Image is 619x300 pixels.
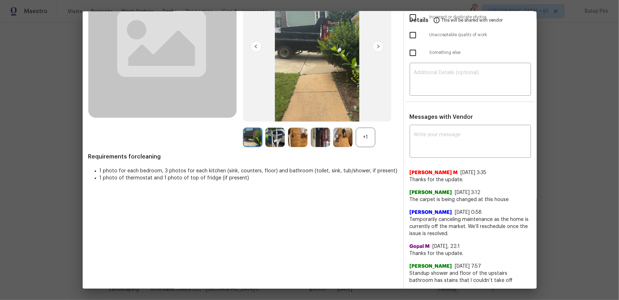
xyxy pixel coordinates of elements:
div: Unacceptable quality of work [404,26,537,44]
img: left-chevron-button-url [250,41,262,52]
span: [DATE] 3:35 [461,170,487,175]
span: Thanks for the update. [410,250,531,257]
span: [DATE] 3:12 [455,190,481,195]
span: Gopal M [410,243,430,250]
span: [PERSON_NAME] [410,263,452,270]
span: Standup shower and floor of the upstairs bathroom has stains that l couldn’t take off [410,270,531,284]
li: 1 photo of thermostat and 1 photo of top of fridge (if present) [100,174,398,182]
img: right-chevron-button-url [372,41,384,52]
span: Unacceptable quality of work [430,32,531,38]
span: Thanks for the update. [410,176,531,183]
div: +1 [356,128,375,147]
span: [DATE], 22:1 [433,244,460,249]
span: The carpet is being changed at this house [410,196,531,203]
span: Temporarily canceling maintenance as the home is currently off the market. We’ll reschedule once ... [410,216,531,237]
span: [DATE] 0:58 [455,210,482,215]
span: Something else [430,50,531,56]
span: [PERSON_NAME] [410,209,452,216]
span: Requirements for cleaning [88,153,398,160]
span: This will be shared with vendor [442,11,503,28]
li: 1 photo for each bedroom, 3 photos for each kitchen (sink, counters, floor) and bathroom (toilet,... [100,167,398,174]
span: [DATE] 7:57 [455,264,481,269]
span: Messages with Vendor [410,114,473,120]
span: [PERSON_NAME] M [410,169,458,176]
div: Something else [404,44,537,62]
span: [PERSON_NAME] [410,189,452,196]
